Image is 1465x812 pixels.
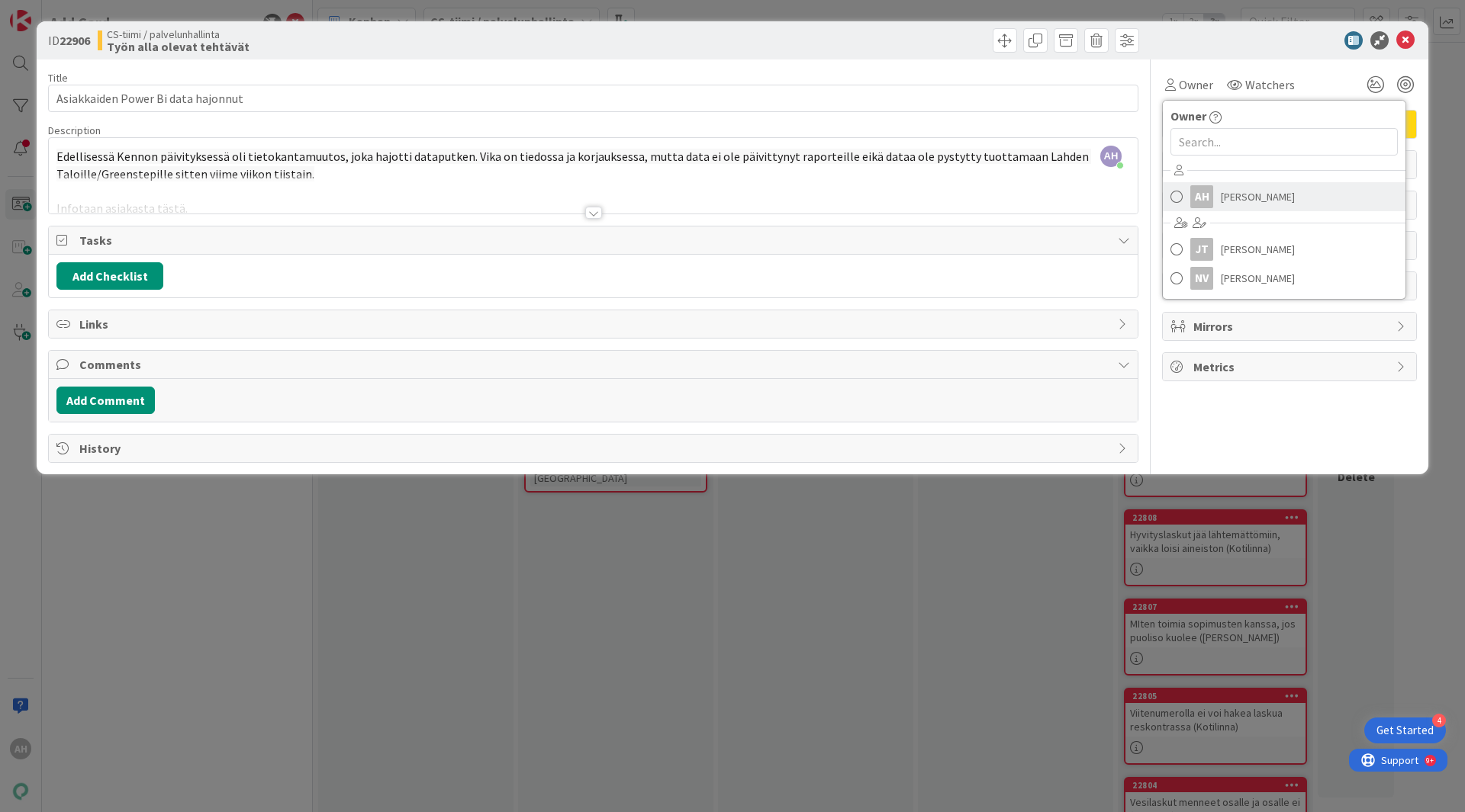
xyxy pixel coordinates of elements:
span: [PERSON_NAME] [1221,238,1295,261]
a: NV[PERSON_NAME] [1163,264,1405,293]
button: Add Comment [56,387,155,414]
a: JT[PERSON_NAME] [1163,235,1405,264]
span: Watchers [1245,75,1295,94]
b: 22906 [60,33,90,48]
span: [PERSON_NAME] [1221,185,1295,208]
span: AH [1100,146,1122,167]
span: Edellisessä Kennon päivityksessä oli tietokantamuutos, joka hajotti dataputken. Vika on tiedossa ... [56,149,1091,181]
span: ID [48,31,90,50]
span: Support [32,2,69,21]
span: Links [79,315,1110,333]
a: AH[PERSON_NAME] [1163,182,1405,211]
span: CS-tiimi / palvelunhallinta [107,28,250,40]
span: [PERSON_NAME] [1221,267,1295,290]
span: Tasks [79,231,1110,249]
div: 9+ [77,6,85,18]
label: Title [48,71,68,85]
span: Owner [1179,75,1213,94]
input: Search... [1170,128,1398,156]
div: Open Get Started checklist, remaining modules: 4 [1364,717,1446,743]
span: Owner [1170,107,1206,125]
span: Mirrors [1193,317,1389,335]
div: AH [1190,185,1213,208]
div: Get Started [1376,723,1434,738]
div: JT [1190,238,1213,261]
span: History [79,439,1110,457]
span: Description [48,124,101,137]
div: NV [1190,267,1213,290]
input: type card name here... [48,85,1138,112]
span: Comments [79,355,1110,374]
button: Add Checklist [56,262,163,290]
b: Työn alla olevat tehtävät [107,40,250,53]
span: Metrics [1193,358,1389,376]
div: 4 [1432,714,1446,727]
